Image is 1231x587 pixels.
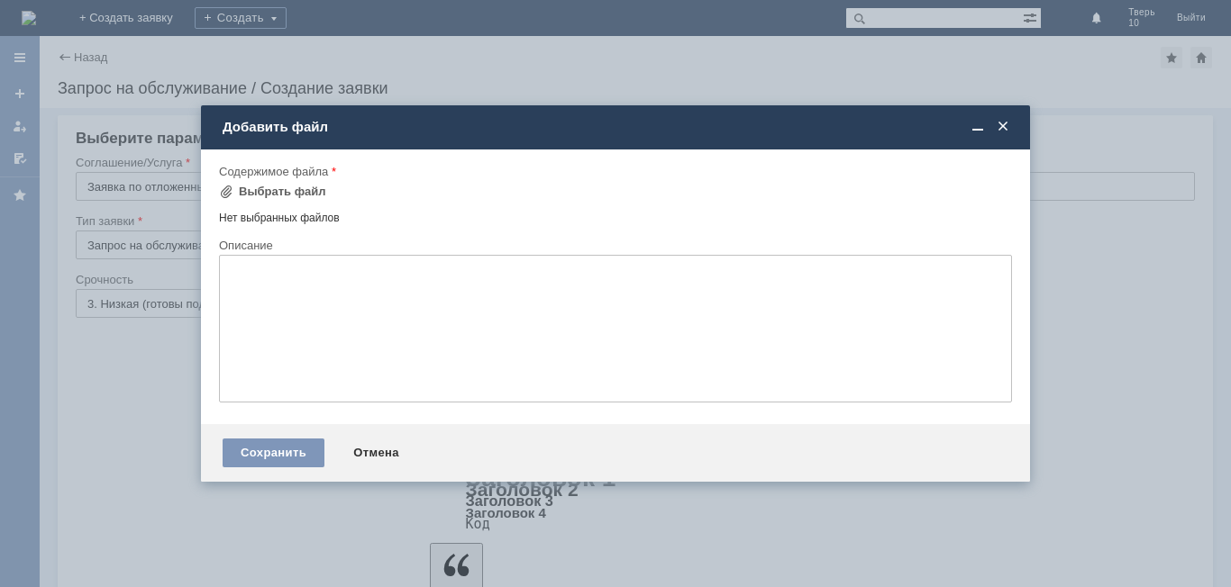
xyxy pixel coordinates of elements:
span: Закрыть [994,119,1012,135]
span: Свернуть (Ctrl + M) [969,119,987,135]
div: Содержимое файла [219,166,1008,177]
div: Удалите оч [7,7,263,22]
div: Нет выбранных файлов [219,204,1012,225]
div: Добавить файл [223,119,1012,135]
div: Выбрать файл [239,185,326,199]
div: Описание [219,239,1008,251]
